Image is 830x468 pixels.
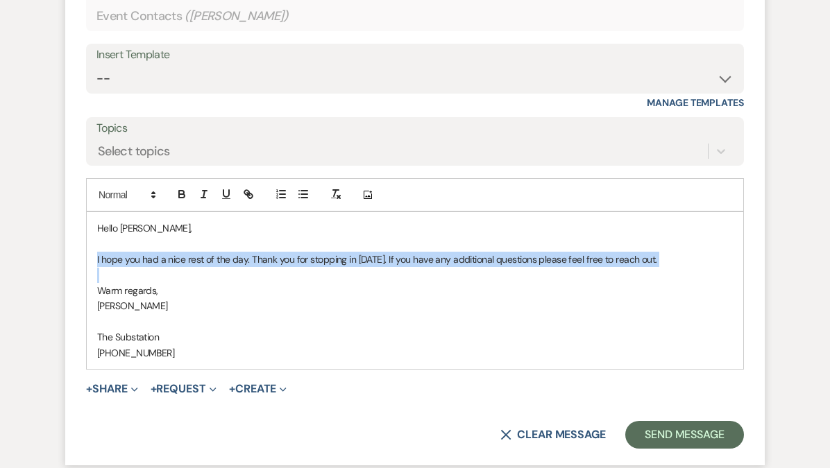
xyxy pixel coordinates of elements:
[229,383,287,395] button: Create
[500,429,606,440] button: Clear message
[97,345,733,361] p: [PHONE_NUMBER]
[98,142,170,161] div: Select topics
[96,3,734,30] div: Event Contacts
[625,421,744,449] button: Send Message
[97,298,733,313] p: [PERSON_NAME]
[97,220,733,236] p: Hello [PERSON_NAME],
[647,96,744,109] a: Manage Templates
[151,383,157,395] span: +
[96,45,734,65] div: Insert Template
[96,119,734,139] label: Topics
[229,383,235,395] span: +
[97,252,733,267] p: I hope you had a nice rest of the day. Thank you for stopping in [DATE]. If you have any addition...
[97,329,733,345] p: The Substation
[185,7,289,26] span: ( [PERSON_NAME] )
[151,383,217,395] button: Request
[97,283,733,298] p: Warm regards,
[86,383,138,395] button: Share
[86,383,92,395] span: +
